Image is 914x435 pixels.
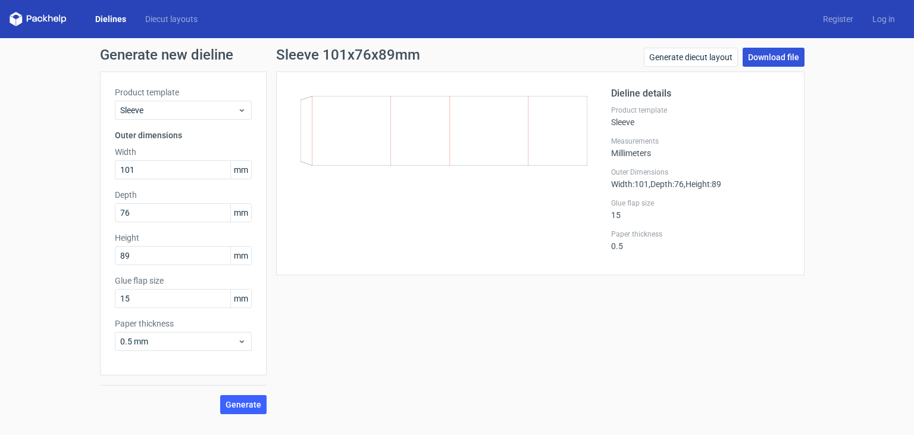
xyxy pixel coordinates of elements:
[611,105,790,127] div: Sleeve
[86,13,136,25] a: Dielines
[230,161,251,179] span: mm
[115,189,252,201] label: Depth
[611,105,790,115] label: Product template
[649,179,684,189] span: , Depth : 76
[230,290,251,307] span: mm
[115,232,252,244] label: Height
[115,318,252,330] label: Paper thickness
[611,179,649,189] span: Width : 101
[611,136,790,158] div: Millimeters
[611,198,790,208] label: Glue flap size
[115,146,252,158] label: Width
[136,13,207,25] a: Diecut layouts
[611,86,790,101] h2: Dieline details
[743,48,805,67] a: Download file
[226,400,261,409] span: Generate
[115,86,252,98] label: Product template
[611,229,790,239] label: Paper thickness
[611,229,790,251] div: 0.5
[115,275,252,287] label: Glue flap size
[220,395,267,414] button: Generate
[230,247,251,265] span: mm
[684,179,721,189] span: , Height : 89
[813,13,863,25] a: Register
[644,48,738,67] a: Generate diecut layout
[611,136,790,146] label: Measurements
[611,167,790,177] label: Outer Dimensions
[120,104,237,116] span: Sleeve
[611,198,790,220] div: 15
[100,48,814,62] h1: Generate new dieline
[276,48,420,62] h1: Sleeve 101x76x89mm
[120,335,237,347] span: 0.5 mm
[230,204,251,222] span: mm
[863,13,904,25] a: Log in
[115,129,252,141] h3: Outer dimensions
